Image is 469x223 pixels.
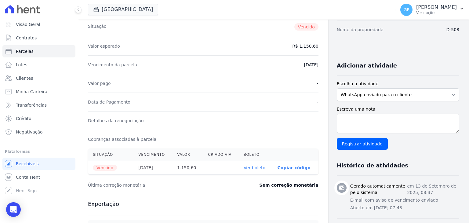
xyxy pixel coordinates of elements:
label: Escolha a atividade [337,81,459,87]
th: Valor [172,148,203,161]
p: Ver opções [416,10,457,15]
input: Registrar atividade [337,138,388,150]
dd: [DATE] [304,62,318,68]
a: Transferências [2,99,75,111]
span: Contratos [16,35,37,41]
dt: Situação [88,23,107,31]
dd: D-508 [446,27,459,33]
p: [PERSON_NAME] [416,4,457,10]
dt: Detalhes da renegociação [88,118,144,124]
dt: Valor esperado [88,43,120,49]
a: Clientes [2,72,75,84]
a: Parcelas [2,45,75,57]
dt: Vencimento da parcela [88,62,137,68]
a: Recebíveis [2,158,75,170]
div: Plataformas [5,148,73,155]
a: Minha Carteira [2,86,75,98]
div: Open Intercom Messenger [6,202,21,217]
th: Vencimento [133,148,172,161]
a: Negativação [2,126,75,138]
button: [GEOGRAPHIC_DATA] [88,4,158,15]
h3: Histórico de atividades [337,162,408,169]
a: Visão Geral [2,18,75,31]
span: Vencido [93,165,117,171]
dd: - [317,80,318,86]
dd: - [317,99,318,105]
span: Minha Carteira [16,89,47,95]
h3: Adicionar atividade [337,62,397,69]
span: Negativação [16,129,43,135]
a: Lotes [2,59,75,71]
span: Transferências [16,102,47,108]
dd: R$ 1.150,60 [292,43,318,49]
a: Conta Hent [2,171,75,183]
span: Clientes [16,75,33,81]
p: Aberto em [DATE] 07:48 [350,205,459,211]
dt: Valor pago [88,80,111,86]
span: Visão Geral [16,21,40,27]
span: GF [404,8,409,12]
th: 1.150,60 [172,161,203,175]
th: Situação [88,148,133,161]
dd: - [317,118,318,124]
p: E-mail com aviso de vencimento enviado [350,197,459,203]
span: Recebíveis [16,161,39,167]
th: [DATE] [133,161,172,175]
a: Ver boleto [244,165,265,170]
dt: Nome da propriedade [337,27,384,33]
span: Conta Hent [16,174,40,180]
dd: Sem correção monetária [259,182,318,188]
dt: Cobranças associadas à parcela [88,136,156,142]
th: Criado via [203,148,239,161]
span: Vencido [294,23,318,31]
label: Escreva uma nota [337,106,459,112]
dt: Data de Pagamento [88,99,130,105]
dt: Última correção monetária [88,182,224,188]
p: em 13 de Setembro de 2025, 08:37 [407,183,459,196]
h3: Gerado automaticamente pelo sistema [350,183,407,196]
button: Copiar código [277,165,310,170]
h3: Exportação [88,200,318,208]
span: Lotes [16,62,27,68]
button: GF [PERSON_NAME] Ver opções [395,1,469,18]
span: Parcelas [16,48,34,54]
a: Contratos [2,32,75,44]
th: Boleto [239,148,273,161]
a: Crédito [2,112,75,125]
th: - [203,161,239,175]
span: Crédito [16,115,31,122]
